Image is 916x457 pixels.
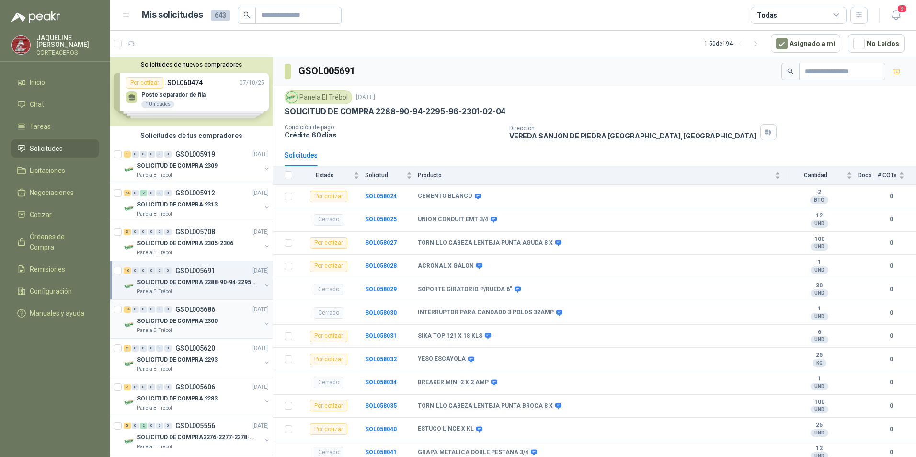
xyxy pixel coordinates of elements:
div: 0 [164,151,172,158]
a: 5 0 2 0 0 0 GSOL005556[DATE] Company LogoSOLICITUD DE COMPRA2276-2277-2278-2284-2285-Panela El Tr... [124,420,271,451]
img: Company Logo [124,358,135,369]
a: Chat [11,95,99,114]
div: UND [811,220,828,228]
div: Por cotizar [310,261,347,272]
p: [DATE] [252,422,269,431]
p: GSOL005606 [175,384,215,390]
p: SOLICITUD DE COMPRA 2309 [137,161,218,171]
p: VEREDA SANJON DE PIEDRA [GEOGRAPHIC_DATA] , [GEOGRAPHIC_DATA] [509,132,756,140]
div: 0 [132,345,139,352]
div: Por cotizar [310,423,347,435]
p: SOLICITUD DE COMPRA 2300 [137,317,218,326]
div: 0 [148,345,155,352]
span: Estado [298,172,352,179]
a: SOL058027 [365,240,397,246]
span: Manuales y ayuda [30,308,84,319]
b: 6 [786,329,852,336]
p: GSOL005691 [175,267,215,274]
div: UND [811,243,828,251]
b: 0 [878,192,905,201]
div: 0 [140,267,147,274]
img: Company Logo [124,397,135,408]
div: Panela El Trébol [285,90,352,104]
div: Por cotizar [310,237,347,249]
a: 16 0 0 0 0 0 GSOL005691[DATE] Company LogoSOLICITUD DE COMPRA 2288-90-94-2295-96-2301-02-04Panela... [124,265,271,296]
div: 0 [156,384,163,390]
a: Manuales y ayuda [11,304,99,322]
div: 1 [124,151,131,158]
a: Negociaciones [11,183,99,202]
a: SOL058028 [365,263,397,269]
p: Panela El Trébol [137,288,172,296]
p: GSOL005708 [175,228,215,235]
div: Solicitudes de nuevos compradoresPor cotizarSOL06047407/10/25 Poste separador de fila1 UnidadesPo... [110,57,273,126]
p: SOLICITUD DE COMPRA 2283 [137,394,218,403]
b: 0 [878,285,905,294]
span: Solicitudes [30,143,63,154]
b: 12 [786,445,852,453]
p: GSOL005919 [175,151,215,158]
div: Por cotizar [310,331,347,342]
div: 3 [124,228,131,235]
p: SOLICITUD DE COMPRA 2313 [137,200,218,209]
a: 1 0 0 0 0 0 GSOL005919[DATE] Company LogoSOLICITUD DE COMPRA 2309Panela El Trébol [124,149,271,179]
p: SOLICITUD DE COMPRA 2288-90-94-2295-96-2301-02-04 [285,106,505,116]
a: SOL058030 [365,309,397,316]
div: 0 [164,423,172,429]
b: 25 [786,352,852,359]
a: SOL058031 [365,332,397,339]
b: 100 [786,236,852,243]
b: 1 [786,375,852,383]
span: Remisiones [30,264,65,274]
p: GSOL005912 [175,190,215,196]
img: Company Logo [124,203,135,214]
p: Panela El Trébol [137,249,172,257]
th: Producto [418,166,786,185]
p: GSOL005686 [175,306,215,313]
a: SOL058040 [365,426,397,433]
b: 0 [878,215,905,224]
a: SOL058041 [365,449,397,456]
p: GSOL005620 [175,345,215,352]
button: Asignado a mi [771,34,840,53]
img: Company Logo [124,319,135,331]
b: SOL058032 [365,356,397,363]
p: Panela El Trébol [137,327,172,334]
p: Panela El Trébol [137,171,172,179]
div: 0 [156,190,163,196]
div: 24 [124,190,131,196]
a: SOL058034 [365,379,397,386]
div: 0 [132,151,139,158]
b: 100 [786,399,852,406]
img: Company Logo [124,164,135,175]
b: 0 [878,239,905,248]
span: Chat [30,99,44,110]
p: [DATE] [252,383,269,392]
div: 0 [148,190,155,196]
b: SIKA TOP 121 X 18 KLS [418,332,482,340]
div: 0 [156,423,163,429]
div: 0 [140,151,147,158]
a: SOL058024 [365,193,397,200]
div: BTO [810,196,828,204]
div: 0 [164,267,172,274]
b: 1 [786,305,852,313]
th: # COTs [878,166,916,185]
a: Órdenes de Compra [11,228,99,256]
a: 7 0 0 0 0 0 GSOL005606[DATE] Company LogoSOLICITUD DE COMPRA 2283Panela El Trébol [124,381,271,412]
div: 0 [140,306,147,313]
div: 7 [124,384,131,390]
b: 0 [878,448,905,457]
div: Solicitudes [285,150,318,160]
img: Company Logo [124,435,135,447]
b: 0 [878,378,905,387]
div: Cerrado [314,377,343,388]
a: Solicitudes [11,139,99,158]
b: 0 [878,331,905,341]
